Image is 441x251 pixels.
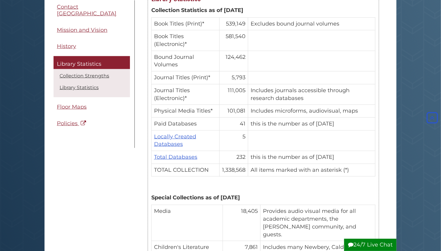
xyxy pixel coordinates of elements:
[57,120,78,126] span: Policies
[223,205,260,241] td: 18,405
[57,104,87,110] span: Floor Maps
[154,154,197,160] a: Total Databases
[152,117,220,130] td: Paid Databases
[248,151,375,164] td: this is the number as of [DATE]
[54,40,130,53] a: History
[151,194,240,201] strong: Special Collections as of [DATE]
[152,71,220,84] td: Journal Titles (Print)*
[152,164,220,177] td: TOTAL COLLECTION
[54,100,130,114] a: Floor Maps
[54,56,130,69] a: Library Statistics
[154,133,196,148] a: Locally Created Databases
[248,17,375,30] td: Excludes bound journal volumes
[248,117,375,130] td: this is the number as of [DATE]
[220,30,248,51] td: 581,540
[425,115,439,121] a: Back to Top
[220,84,248,104] td: 111,005
[57,26,107,33] span: Mission and Vision
[248,105,375,118] td: Includes microforms, audiovisual, maps
[152,30,220,51] td: Book Titles (Electronic)*
[60,73,109,79] a: Collection Strengths
[152,205,223,241] td: Media
[220,71,248,84] td: 5,793
[220,151,248,164] td: 232
[54,116,130,130] a: Policies
[220,51,248,71] td: 124,462
[248,164,375,177] td: All items marked with an asterisk (*)
[344,239,396,251] button: 24/7 Live Chat
[152,84,220,104] td: Journal Titles (Electronic)*
[57,3,116,17] span: Contact [GEOGRAPHIC_DATA]
[220,17,248,30] td: 539,149
[248,84,375,104] td: Includes journals accessible through research databases
[220,105,248,118] td: 101,081
[152,105,220,118] td: Physical Media Titles*
[54,23,130,37] a: Mission and Vision
[261,205,375,241] td: Provides audio visual media for all academic departments, the [PERSON_NAME] community, and guests.
[152,51,220,71] td: Bound Journal Volumes
[220,117,248,130] td: 41
[151,7,243,14] strong: Collection Statistics as of [DATE]
[220,164,248,177] td: 1,338,568
[220,130,248,151] td: 5
[152,17,220,30] td: Book Titles (Print)*
[57,60,101,67] span: Library Statistics
[57,43,76,50] span: History
[60,85,99,90] a: Library Statistics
